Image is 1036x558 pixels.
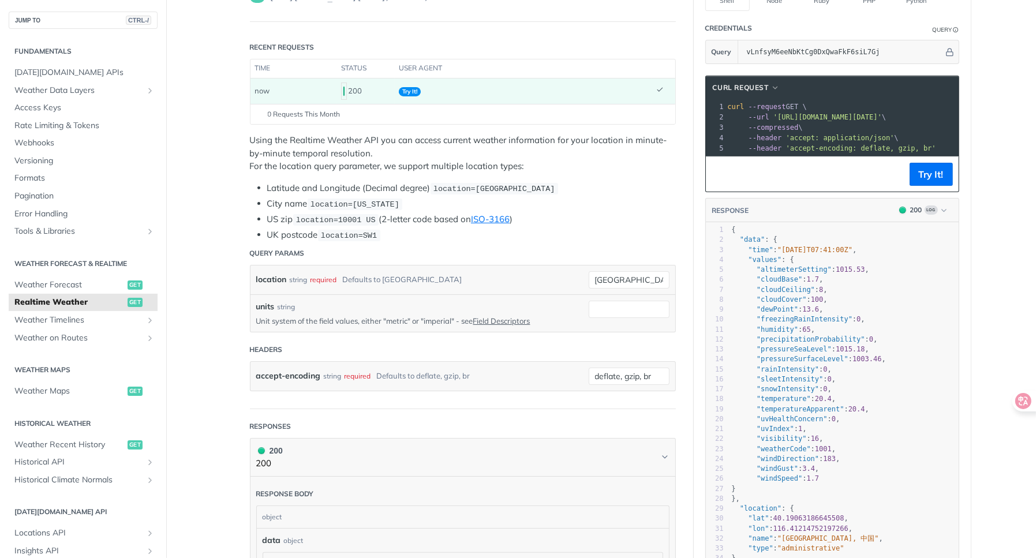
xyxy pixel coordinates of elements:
span: : [732,474,820,482]
span: '[URL][DOMAIN_NAME][DATE]' [773,113,882,121]
a: Weather TimelinesShow subpages for Weather Timelines [9,312,158,329]
th: time [250,59,337,78]
span: : , [732,455,840,463]
span: GET \ [728,103,807,111]
span: 1001 [815,445,832,453]
th: user agent [395,59,652,78]
div: 10 [706,314,724,324]
span: 8 [819,286,823,294]
span: \ [728,134,899,142]
span: location=[GEOGRAPHIC_DATA] [433,185,555,193]
div: 33 [706,544,724,553]
div: 32 [706,534,724,544]
a: Formats [9,170,158,187]
span: }, [732,495,740,503]
div: 1 [706,102,725,112]
a: Historical APIShow subpages for Historical API [9,454,158,471]
span: Pagination [14,190,155,202]
li: UK postcode [267,229,676,242]
span: : , [732,465,820,473]
li: US zip (2-letter code based on ) [267,213,676,226]
div: 28 [706,494,724,504]
div: Defaults to deflate, gzip, br [377,368,470,384]
span: "windGust" [757,465,798,473]
div: 27 [706,484,724,494]
span: "values" [748,256,781,264]
span: 0 [823,385,827,393]
span: "windSpeed" [757,474,802,482]
span: "temperature" [757,395,811,403]
span: : , [732,265,870,274]
button: RESPONSE [712,205,750,216]
div: Query [933,25,952,34]
span: : [732,544,844,552]
p: 200 [256,457,283,470]
a: Webhooks [9,134,158,152]
div: Query Params [250,248,305,259]
span: 0 [828,375,832,383]
span: "precipitationProbability" [757,335,865,343]
a: Error Handling [9,205,158,223]
button: Query [706,40,738,63]
button: 200 200200 [256,444,670,470]
span: "windDirection" [757,455,819,463]
span: Weather Recent History [14,439,125,451]
a: Weather Forecastget [9,276,158,294]
div: Response body [256,489,314,499]
div: 25 [706,464,724,474]
span: "[DATE]T07:41:00Z" [777,246,852,254]
div: Defaults to [GEOGRAPHIC_DATA] [343,271,462,288]
span: \ [728,113,887,121]
label: accept-encoding [256,368,321,384]
span: \ [728,123,803,132]
a: Access Keys [9,99,158,117]
div: required [345,368,371,384]
div: 12 [706,335,724,344]
span: 1015.53 [836,265,865,274]
span: 1.7 [807,275,820,283]
div: 17 [706,384,724,394]
button: 200200Log [893,204,953,216]
span: 200 [343,87,345,96]
span: Versioning [14,155,155,167]
span: "[GEOGRAPHIC_DATA], 中国" [777,534,879,542]
span: "administrative" [777,544,844,552]
button: Show subpages for Historical Climate Normals [145,475,155,485]
a: [DATE][DOMAIN_NAME] APIs [9,64,158,81]
span: : { [732,235,778,244]
li: City name [267,197,676,211]
div: Credentials [705,23,753,33]
span: : , [732,534,884,542]
span: "cloudCeiling" [757,286,815,294]
span: --compressed [749,123,799,132]
span: "cloudCover" [757,295,807,304]
span: : , [732,275,824,283]
div: 30 [706,514,724,523]
button: Copy to clipboard [712,166,728,183]
span: location=[US_STATE] [311,200,399,209]
div: 20 [706,414,724,424]
span: "dewPoint" [757,305,798,313]
button: Show subpages for Tools & Libraries [145,227,155,236]
span: } [732,485,736,493]
a: Weather Recent Historyget [9,436,158,454]
div: QueryInformation [933,25,959,34]
span: : , [732,305,824,313]
div: 15 [706,365,724,375]
label: units [256,301,275,313]
div: Responses [250,421,291,432]
h2: Weather Forecast & realtime [9,259,158,269]
span: Weather Data Layers [14,85,143,96]
span: get [128,387,143,396]
span: --url [749,113,769,121]
span: : , [732,425,807,433]
span: 116.41214752197266 [773,525,848,533]
div: 200 [910,205,922,215]
div: 13 [706,344,724,354]
span: "pressureSeaLevel" [757,345,832,353]
a: Field Descriptors [473,316,530,325]
div: 5 [706,265,724,275]
span: 40.19063186645508 [773,514,844,522]
span: "visibility" [757,435,807,443]
a: Realtime Weatherget [9,294,158,311]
